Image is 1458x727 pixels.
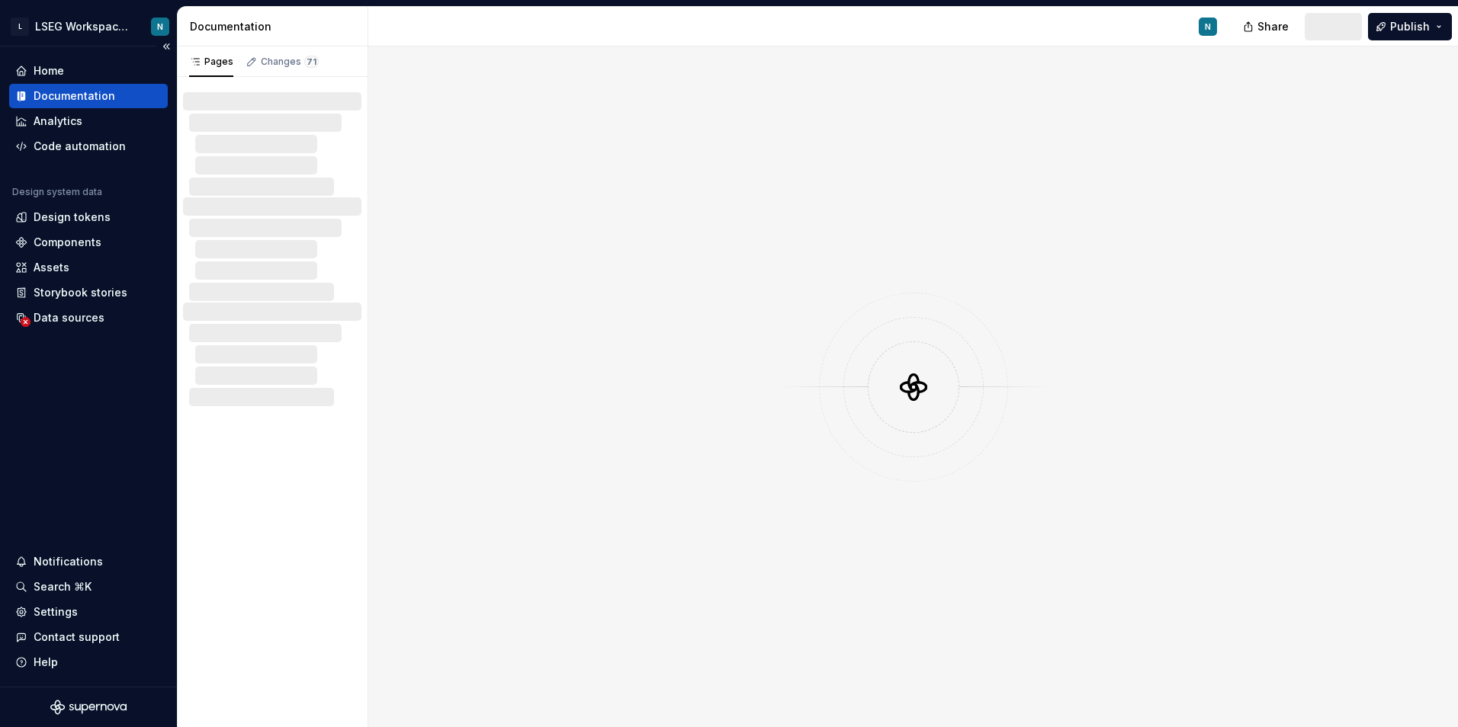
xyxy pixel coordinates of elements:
button: LLSEG Workspace Design SystemN [3,10,174,43]
div: Search ⌘K [34,579,92,594]
span: Share [1257,19,1289,34]
a: Design tokens [9,205,168,229]
div: Home [34,63,64,78]
div: Changes [261,56,319,68]
div: Design tokens [34,210,111,225]
div: Analytics [34,114,82,129]
a: Home [9,59,168,83]
div: Documentation [190,19,361,34]
div: Notifications [34,554,103,569]
a: Assets [9,255,168,280]
button: Publish [1368,13,1452,40]
span: Publish [1390,19,1430,34]
div: Documentation [34,88,115,104]
button: Notifications [9,549,168,574]
div: N [157,21,163,33]
a: Analytics [9,109,168,133]
div: Help [34,655,58,670]
div: Data sources [34,310,104,325]
button: Help [9,650,168,674]
span: 71 [304,56,319,68]
div: Code automation [34,139,126,154]
a: Storybook stories [9,280,168,305]
a: Data sources [9,306,168,330]
a: Settings [9,600,168,624]
a: Code automation [9,134,168,159]
button: Collapse sidebar [156,36,177,57]
div: Design system data [12,186,102,198]
a: Components [9,230,168,255]
div: Contact support [34,629,120,645]
div: Settings [34,604,78,620]
div: Storybook stories [34,285,127,300]
div: Pages [189,56,233,68]
button: Contact support [9,625,168,649]
div: LSEG Workspace Design System [35,19,133,34]
div: N [1205,21,1211,33]
div: Assets [34,260,69,275]
a: Documentation [9,84,168,108]
div: Components [34,235,101,250]
svg: Supernova Logo [50,700,127,715]
div: L [11,18,29,36]
button: Search ⌘K [9,575,168,599]
button: Share [1235,13,1299,40]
